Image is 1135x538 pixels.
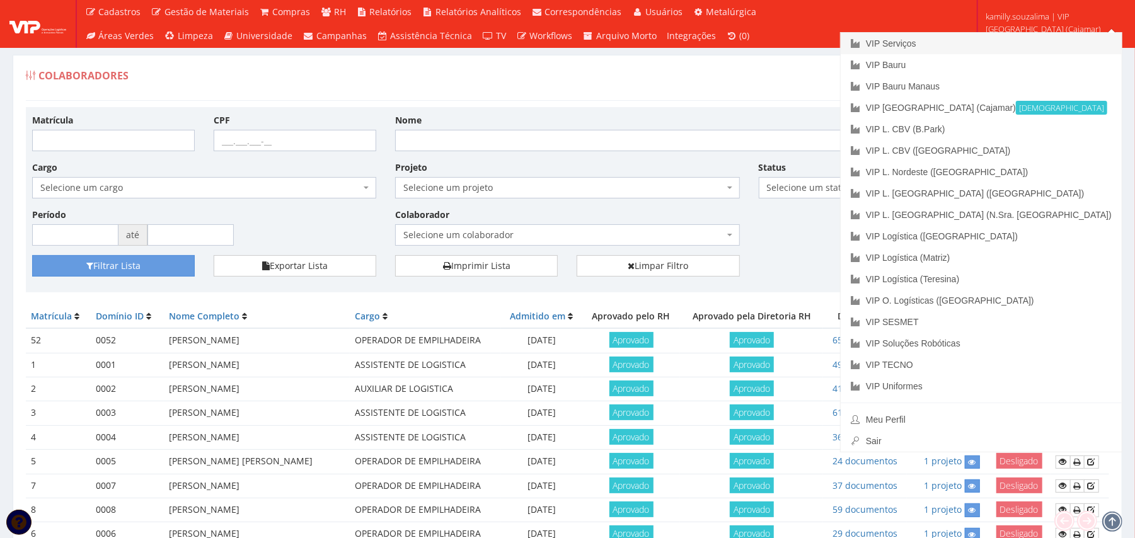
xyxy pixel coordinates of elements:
span: Aprovado [730,478,774,493]
span: (0) [740,30,750,42]
span: Aprovado [609,478,654,493]
span: Selecione um projeto [403,181,723,194]
a: Limpeza [159,24,219,48]
a: Limpar Filtro [577,255,739,277]
a: 1 projeto [925,455,962,467]
a: VIP [GEOGRAPHIC_DATA] (Cajamar)[DEMOGRAPHIC_DATA] [841,97,1122,118]
td: 0004 [91,425,164,449]
td: 5 [26,450,91,474]
a: Nome Completo [169,310,239,322]
td: [PERSON_NAME] [164,353,350,377]
span: Aprovado [730,357,774,372]
label: CPF [214,114,230,127]
span: Aprovado [730,381,774,396]
td: 0001 [91,353,164,377]
span: Workflows [530,30,573,42]
a: Campanhas [298,24,372,48]
td: OPERADOR DE EMPILHADEIRA [350,498,501,522]
span: Colaboradores [38,69,129,83]
a: Integrações [662,24,721,48]
a: 41 documentos [833,382,897,394]
input: ___.___.___-__ [214,130,376,151]
td: 0007 [91,474,164,498]
a: 1 projeto [925,503,962,515]
label: Período [32,209,66,221]
label: Nome [395,114,422,127]
button: Filtrar Lista [32,255,195,277]
img: logo [9,14,66,33]
a: Matrícula [31,310,72,322]
span: kamilly.souzalima | VIP [GEOGRAPHIC_DATA] (Cajamar) [986,10,1119,35]
a: VIP Logística ([GEOGRAPHIC_DATA]) [841,226,1122,247]
span: Universidade [237,30,293,42]
span: Relatórios Analíticos [435,6,521,18]
span: Selecione um colaborador [403,229,723,241]
td: [PERSON_NAME] [164,498,350,522]
th: Documentos [823,305,906,328]
a: 37 documentos [833,479,897,491]
label: Colaborador [395,209,449,221]
span: Integrações [667,30,716,42]
a: VIP L. [GEOGRAPHIC_DATA] (N.Sra. [GEOGRAPHIC_DATA]) [841,204,1122,226]
a: Arquivo Morto [578,24,662,48]
span: Selecione um status [767,181,906,194]
span: Relatórios [370,6,412,18]
a: VIP L. CBV ([GEOGRAPHIC_DATA]) [841,140,1122,161]
span: TV [496,30,506,42]
td: 3 [26,401,91,425]
span: Cadastros [99,6,141,18]
td: OPERADOR DE EMPILHADEIRA [350,474,501,498]
a: Domínio ID [96,310,144,322]
a: VIP L. [GEOGRAPHIC_DATA] ([GEOGRAPHIC_DATA]) [841,183,1122,204]
td: [DATE] [501,377,582,401]
span: Aprovado [730,453,774,469]
a: VIP O. Logísticas ([GEOGRAPHIC_DATA]) [841,290,1122,311]
span: Limpeza [178,30,213,42]
a: 1 projeto [925,479,962,491]
a: Workflows [511,24,578,48]
a: 36 documentos [833,431,897,443]
span: Selecione um status [759,177,921,198]
td: 8 [26,498,91,522]
span: Assistência Técnica [391,30,473,42]
span: Aprovado [730,501,774,517]
span: Arquivo Morto [596,30,657,42]
span: Aprovado [730,332,774,348]
span: Aprovado [730,404,774,420]
a: 61 documentos [833,406,897,418]
span: Compras [273,6,311,18]
td: AUXILIAR DE LOGISTICA [350,377,501,401]
span: RH [334,6,346,18]
td: [DATE] [501,401,582,425]
td: OPERADOR DE EMPILHADEIRA [350,450,501,474]
span: Desligado [996,478,1042,493]
span: Aprovado [609,404,654,420]
a: VIP Bauru Manaus [841,76,1122,97]
span: Aprovado [609,501,654,517]
a: VIP L. Nordeste ([GEOGRAPHIC_DATA]) [841,161,1122,183]
a: VIP Soluções Robóticas [841,333,1122,354]
button: Exportar Lista [214,255,376,277]
small: [DEMOGRAPHIC_DATA] [1016,101,1107,115]
a: VIP Logística (Matriz) [841,247,1122,268]
a: 24 documentos [833,455,897,467]
label: Projeto [395,161,427,174]
a: VIP Bauru [841,54,1122,76]
span: Gestão de Materiais [164,6,249,18]
label: Status [759,161,786,174]
td: [PERSON_NAME] [164,377,350,401]
td: [DATE] [501,328,582,353]
span: Metalúrgica [706,6,757,18]
td: 0003 [91,401,164,425]
a: Assistência Técnica [372,24,478,48]
td: ASSISTENTE DE LOGISTICA [350,353,501,377]
td: 0005 [91,450,164,474]
a: (0) [721,24,755,48]
td: 7 [26,474,91,498]
span: Selecione um cargo [32,177,376,198]
td: 2 [26,377,91,401]
a: VIP Logística (Teresina) [841,268,1122,290]
a: VIP Serviços [841,33,1122,54]
span: Correspondências [545,6,622,18]
span: Desligado [996,501,1042,517]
